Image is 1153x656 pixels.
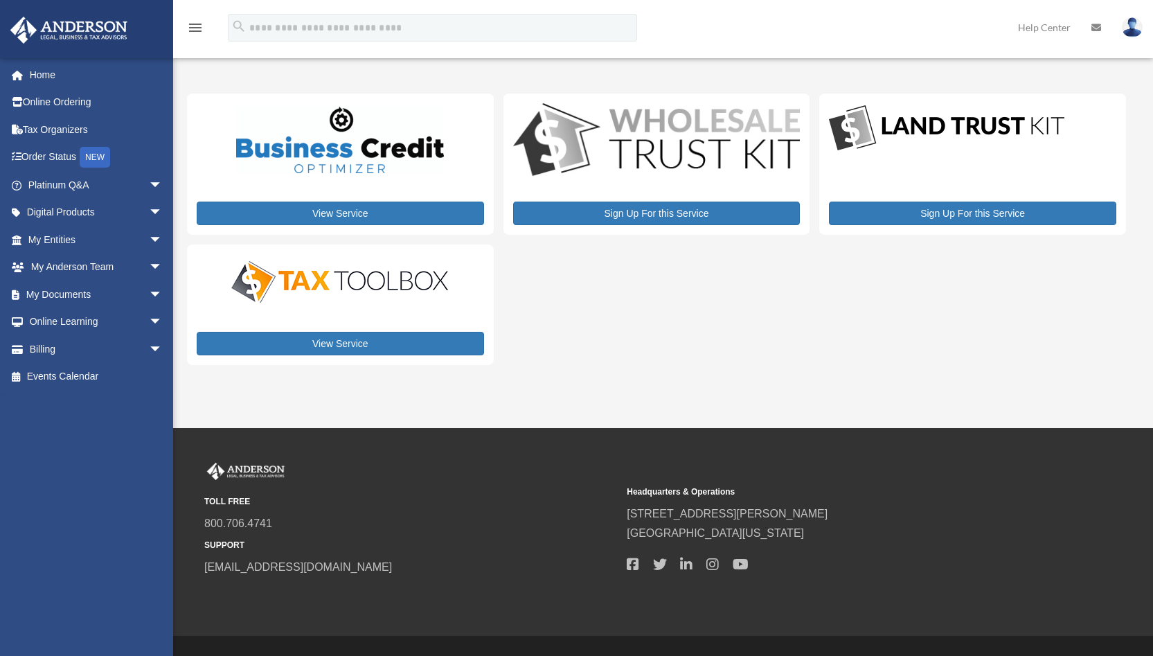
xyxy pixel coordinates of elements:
[10,226,184,254] a: My Entitiesarrow_drop_down
[197,202,484,225] a: View Service
[10,335,184,363] a: Billingarrow_drop_down
[513,202,801,225] a: Sign Up For this Service
[204,463,287,481] img: Anderson Advisors Platinum Portal
[149,226,177,254] span: arrow_drop_down
[6,17,132,44] img: Anderson Advisors Platinum Portal
[149,335,177,364] span: arrow_drop_down
[149,171,177,200] span: arrow_drop_down
[10,363,184,391] a: Events Calendar
[187,19,204,36] i: menu
[231,19,247,34] i: search
[10,171,184,199] a: Platinum Q&Aarrow_drop_down
[197,332,484,355] a: View Service
[187,24,204,36] a: menu
[149,254,177,282] span: arrow_drop_down
[149,281,177,309] span: arrow_drop_down
[627,508,828,520] a: [STREET_ADDRESS][PERSON_NAME]
[149,199,177,227] span: arrow_drop_down
[829,202,1116,225] a: Sign Up For this Service
[10,61,184,89] a: Home
[627,485,1039,499] small: Headquarters & Operations
[204,495,617,509] small: TOLL FREE
[204,561,392,573] a: [EMAIL_ADDRESS][DOMAIN_NAME]
[10,116,184,143] a: Tax Organizers
[10,308,184,336] a: Online Learningarrow_drop_down
[204,517,272,529] a: 800.706.4741
[627,527,804,539] a: [GEOGRAPHIC_DATA][US_STATE]
[513,103,801,179] img: WS-Trust-Kit-lgo-1.jpg
[10,254,184,281] a: My Anderson Teamarrow_drop_down
[10,281,184,308] a: My Documentsarrow_drop_down
[204,538,617,553] small: SUPPORT
[10,199,177,227] a: Digital Productsarrow_drop_down
[1122,17,1143,37] img: User Pic
[149,308,177,337] span: arrow_drop_down
[80,147,110,168] div: NEW
[829,103,1064,154] img: LandTrust_lgo-1.jpg
[10,89,184,116] a: Online Ordering
[10,143,184,172] a: Order StatusNEW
